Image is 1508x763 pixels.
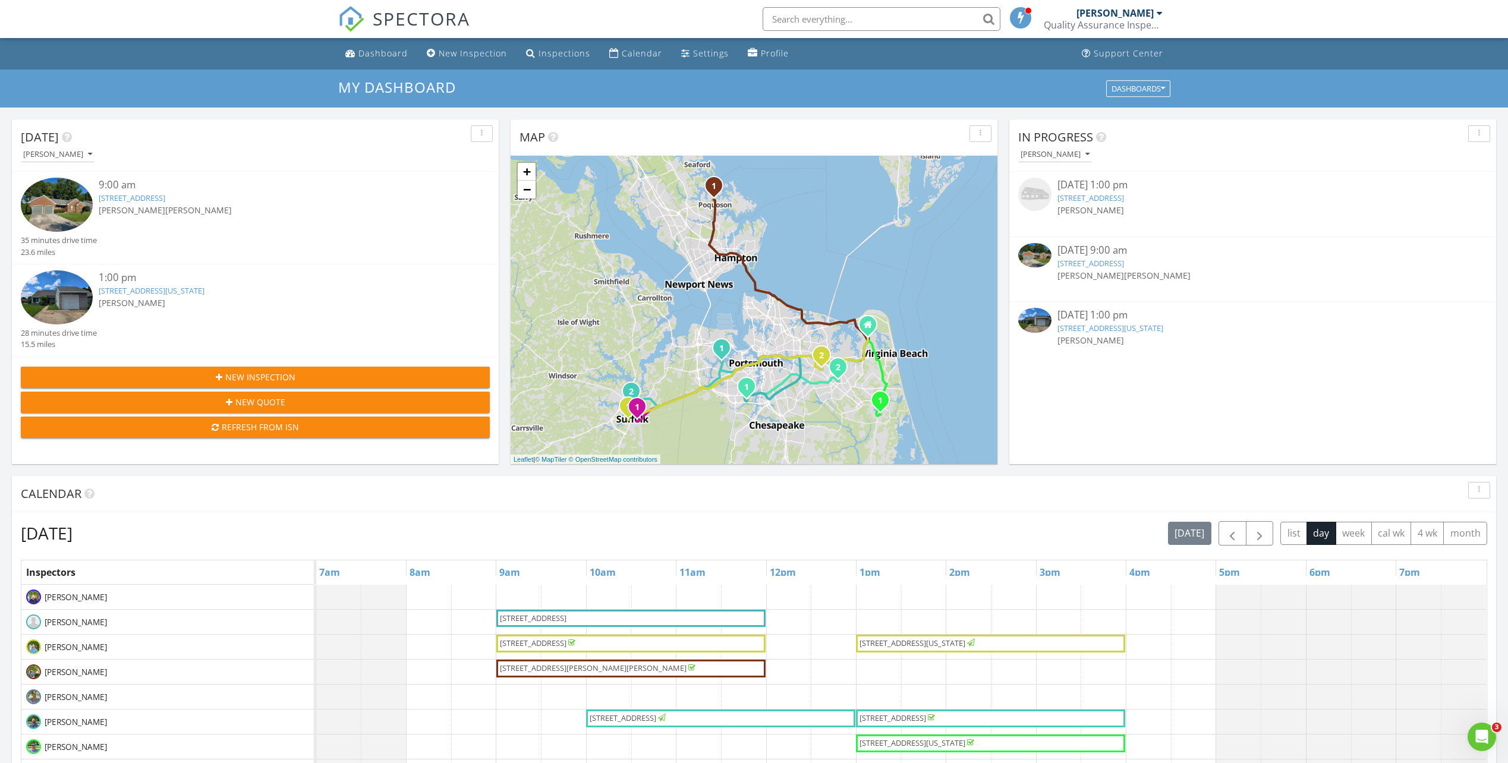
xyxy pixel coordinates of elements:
button: New Inspection [21,367,490,388]
button: 4 wk [1411,522,1444,545]
a: 2pm [946,563,973,582]
span: [STREET_ADDRESS] [590,712,656,723]
button: [DATE] [1168,522,1211,545]
div: 23.6 miles [21,247,97,258]
button: [PERSON_NAME] [21,147,95,163]
img: img6623.jpg [26,689,41,704]
button: list [1280,522,1307,545]
img: 9354684%2Fcover_photos%2Fcxgcgq3Nof2ocisYJE7Q%2Fsmall.jpg [21,270,93,324]
a: [DATE] 1:00 pm [STREET_ADDRESS][US_STATE] [PERSON_NAME] [1018,308,1487,360]
div: Profile [761,48,789,59]
a: Leaflet [514,456,533,463]
div: 687 Orangewood Dr, Virginia Beach, VA 23453 [838,367,845,374]
button: [PERSON_NAME] [1018,147,1092,163]
span: [STREET_ADDRESS][US_STATE] [860,638,965,648]
i: 2 [629,388,634,396]
span: [PERSON_NAME] [42,666,109,678]
span: [PERSON_NAME] [99,204,165,216]
i: 1 [878,397,883,405]
input: Search everything... [763,7,1000,31]
div: [PERSON_NAME] [1021,150,1090,159]
div: 1916 Benecia Dr, Virginia Beach, VA 23456 [880,400,887,407]
span: [STREET_ADDRESS] [500,638,566,648]
img: brennon.jpg [26,664,41,679]
div: [DATE] 9:00 am [1057,243,1449,258]
a: [STREET_ADDRESS][US_STATE] [99,285,204,296]
button: cal wk [1371,522,1412,545]
a: Inspections [521,43,595,65]
span: [PERSON_NAME] [42,691,109,703]
a: [DATE] 9:00 am [STREET_ADDRESS] [PERSON_NAME][PERSON_NAME] [1018,243,1487,295]
a: 3pm [1037,563,1063,582]
a: © MapTiler [535,456,567,463]
button: New Quote [21,392,490,413]
div: Quality Assurance Inspections LLC. [1044,19,1163,31]
a: Settings [676,43,733,65]
span: [PERSON_NAME] [1057,204,1124,216]
span: My Dashboard [338,77,456,97]
span: 3 [1492,723,1501,732]
div: Calendar [622,48,662,59]
div: 102 Windsor Rd, Portsmouth, VA 23701 [722,348,729,355]
img: house-placeholder-square-ca63347ab8c70e15b013bc22427d3df0f7f082c62ce06d78aee8ec4e70df452f.jpg [1018,178,1051,211]
button: Next day [1246,521,1274,546]
img: 9353723%2Fcover_photos%2FWJlI3t682P7vTlKNNbpe%2Fsmall.jpg [21,178,93,232]
a: 8am [407,563,433,582]
div: 320 Paperbark Trail, Chesapeake, VA 23323 [747,386,754,393]
div: [PERSON_NAME] [23,150,92,159]
span: [PERSON_NAME] [42,616,109,628]
div: [DATE] 1:00 pm [1057,178,1449,193]
a: [STREET_ADDRESS] [1057,258,1124,269]
img: 9354684%2Fcover_photos%2Fcxgcgq3Nof2ocisYJE7Q%2Fsmall.jpg [1018,308,1051,333]
span: [PERSON_NAME] [99,297,165,308]
span: New Quote [235,396,285,408]
div: 15.5 miles [21,339,97,350]
a: 1pm [857,563,883,582]
span: In Progress [1018,129,1093,145]
span: [STREET_ADDRESS] [500,613,566,623]
span: New Inspection [225,371,295,383]
img: The Best Home Inspection Software - Spectora [338,6,364,32]
img: paul.jpg [26,589,41,604]
a: Support Center [1077,43,1168,65]
div: Dashboard [358,48,408,59]
a: 6pm [1306,563,1333,582]
a: 9am [496,563,523,582]
div: 4846 Kempsville Greens Parkway #404, Virginia Beach, VA 23462 [821,355,829,362]
a: Dashboard [341,43,413,65]
span: [STREET_ADDRESS] [860,712,926,723]
a: 9:00 am [STREET_ADDRESS] [PERSON_NAME][PERSON_NAME] 35 minutes drive time 23.6 miles [21,178,490,258]
div: New Inspection [439,48,507,59]
a: [STREET_ADDRESS] [1057,193,1124,203]
img: 9353723%2Fcover_photos%2FWJlI3t682P7vTlKNNbpe%2Fsmall.jpg [1018,243,1051,268]
i: 1 [744,383,749,392]
span: SPECTORA [373,6,470,31]
span: [PERSON_NAME] [42,591,109,603]
button: month [1443,522,1487,545]
div: 1340 N. Great Neck Rd #1272-176, Virginia Beach VA 23454 [868,324,875,332]
a: Zoom in [518,163,536,181]
img: default-user-f0147aede5fd5fa78ca7ade42f37bd4542148d508eef1c3d3ea960f66861d68b.jpg [26,614,41,629]
i: 1 [719,345,724,353]
div: 50 W Wainwright Dr, Poquoson, VA 23662 [714,185,721,193]
i: 1 [626,403,631,411]
img: kemp.jpg [26,639,41,654]
span: Inspectors [26,566,75,579]
a: Calendar [605,43,667,65]
div: Settings [693,48,729,59]
span: [PERSON_NAME] [1057,335,1124,346]
i: 1 [712,182,716,191]
i: 2 [836,364,840,372]
div: [PERSON_NAME] [1076,7,1154,19]
a: New Inspection [422,43,512,65]
div: [DATE] 1:00 pm [1057,308,1449,323]
a: 11am [676,563,709,582]
div: 35 minutes drive time [21,235,97,246]
a: 4pm [1126,563,1153,582]
span: [PERSON_NAME] [165,204,232,216]
div: 106 Edgewood Ave, Suffolk, VA 23434 [631,391,638,398]
a: 1:00 pm [STREET_ADDRESS][US_STATE] [PERSON_NAME] 28 minutes drive time 15.5 miles [21,270,490,351]
a: [STREET_ADDRESS] [99,193,165,203]
button: Previous day [1219,521,1246,546]
div: Support Center [1094,48,1163,59]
